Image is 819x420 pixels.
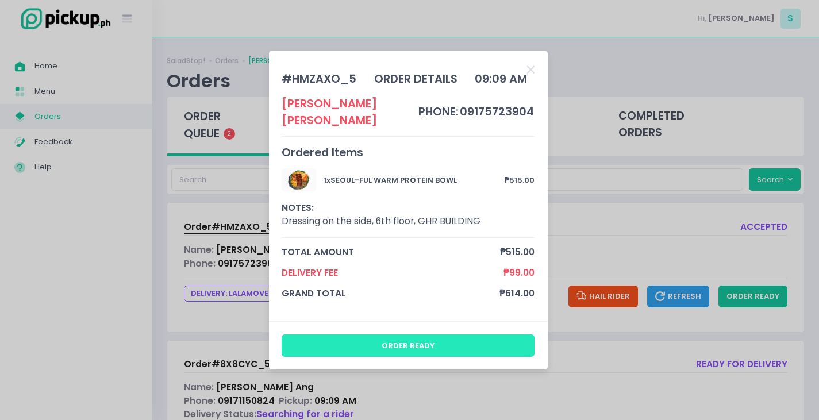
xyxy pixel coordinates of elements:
td: phone: [418,95,459,129]
div: order details [374,71,457,87]
span: total amount [282,245,500,259]
span: ₱515.00 [500,245,535,259]
div: # HMZAXO_5 [282,71,356,87]
span: 09175723904 [460,104,534,120]
span: grand total [282,287,499,300]
div: 09:09 AM [475,71,527,87]
span: ₱614.00 [499,287,535,300]
div: [PERSON_NAME] [PERSON_NAME] [282,95,418,129]
div: Ordered Items [282,144,535,161]
span: ₱99.00 [503,266,535,279]
span: Delivery Fee [282,266,503,279]
button: Close [527,63,535,75]
button: order ready [282,334,535,356]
